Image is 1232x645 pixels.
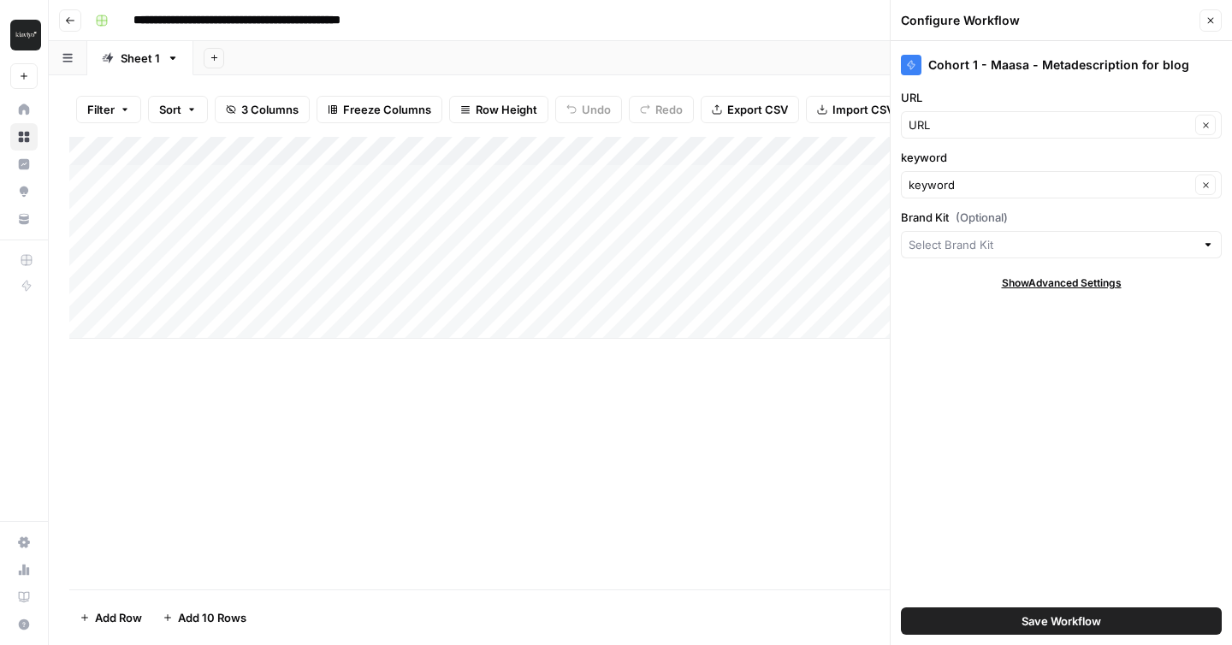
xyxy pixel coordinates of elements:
[10,556,38,583] a: Usage
[10,583,38,611] a: Learning Hub
[343,101,431,118] span: Freeze Columns
[909,236,1195,253] input: Select Brand Kit
[10,123,38,151] a: Browse
[476,101,537,118] span: Row Height
[832,101,894,118] span: Import CSV
[901,209,1222,226] label: Brand Kit
[10,14,38,56] button: Workspace: Klaviyo
[76,96,141,123] button: Filter
[10,205,38,233] a: Your Data
[95,609,142,626] span: Add Row
[10,529,38,556] a: Settings
[87,101,115,118] span: Filter
[159,101,181,118] span: Sort
[909,176,1190,193] input: keyword
[10,178,38,205] a: Opportunities
[152,604,257,631] button: Add 10 Rows
[87,41,193,75] a: Sheet 1
[148,96,208,123] button: Sort
[241,101,299,118] span: 3 Columns
[317,96,442,123] button: Freeze Columns
[555,96,622,123] button: Undo
[901,89,1222,106] label: URL
[10,611,38,638] button: Help + Support
[69,604,152,631] button: Add Row
[655,101,683,118] span: Redo
[727,101,788,118] span: Export CSV
[909,116,1190,133] input: URL
[10,96,38,123] a: Home
[121,50,160,67] div: Sheet 1
[10,20,41,50] img: Klaviyo Logo
[956,209,1008,226] span: (Optional)
[701,96,799,123] button: Export CSV
[901,55,1222,75] div: Cohort 1 - Maasa - Metadescription for blog
[449,96,548,123] button: Row Height
[178,609,246,626] span: Add 10 Rows
[901,149,1222,166] label: keyword
[1022,612,1101,630] span: Save Workflow
[1002,275,1122,291] span: Show Advanced Settings
[806,96,905,123] button: Import CSV
[215,96,310,123] button: 3 Columns
[10,151,38,178] a: Insights
[582,101,611,118] span: Undo
[629,96,694,123] button: Redo
[901,607,1222,635] button: Save Workflow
